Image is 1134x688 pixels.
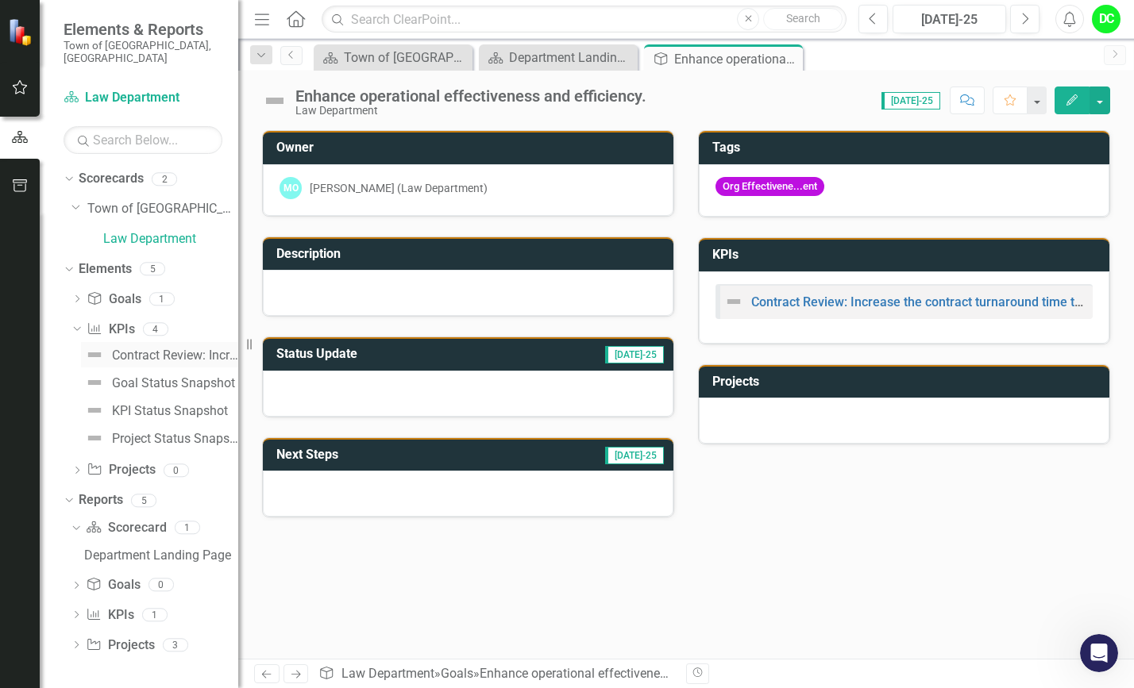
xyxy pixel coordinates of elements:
div: MO [280,177,302,199]
div: Town of [GEOGRAPHIC_DATA] Page [344,48,469,67]
a: Law Department [64,89,222,107]
a: Town of [GEOGRAPHIC_DATA] Page [318,48,469,67]
a: Town of [GEOGRAPHIC_DATA] [87,200,238,218]
div: All the automation tab is for Administrator user level, so you'll need to request a higher level. [25,382,248,429]
a: KPI Status Snapshot [81,398,228,423]
a: Goals [86,576,140,594]
div: so i would still ask my Administrator for access to the DL tab, correct? [70,461,292,492]
a: Elements [79,260,132,279]
a: Goal Status Snapshot [81,370,235,395]
img: Profile image for Fin [45,9,71,34]
div: 3 [163,638,188,651]
button: Send a message… [272,513,298,539]
input: Search ClearPoint... [322,6,847,33]
div: 5 [140,263,165,276]
div: Enhance operational effectiveness and efficiency. [674,49,799,69]
div: Department Landing Page [509,48,634,67]
div: Goal Status Snapshot [112,376,235,390]
a: Scorecard [86,519,166,537]
p: The team can also help [77,20,198,36]
button: Emoji picker [25,520,37,532]
div: [PERSON_NAME] (Law Department) [310,180,488,196]
div: Enhance operational effectiveness and efficiency. [480,666,756,681]
span: Org Effectivene...ent [715,177,824,197]
button: [DATE]-25 [893,5,1006,33]
h3: Projects [712,375,1101,389]
div: 1 [175,521,200,535]
h3: Owner [276,140,665,155]
a: Reports [79,491,123,509]
img: Not Defined [262,88,287,113]
div: so i would still ask my Administrator for access to the DL tab, correct? [57,452,305,502]
a: Contract Review: Increase the contract turnaround time to 90% [DATE] or less by [DATE]. [81,342,238,367]
img: Not Defined [724,292,743,311]
h3: Description [276,247,665,261]
span: [DATE]-25 [605,346,664,363]
a: KPIs [86,606,133,625]
a: Project Status Snapshot [81,425,238,451]
span: Elements & Reports [64,20,222,39]
a: Automation & Integration - Data Loader [25,286,247,314]
div: Jeff says… [13,373,305,452]
div: Diane says… [13,134,305,244]
a: Goals [441,666,473,681]
div: » » [318,665,674,683]
a: Projects [87,461,155,479]
textarea: Message… [13,486,304,513]
button: Upload attachment [75,520,88,532]
button: DC [1092,5,1120,33]
span: Search [786,12,820,25]
small: Town of [GEOGRAPHIC_DATA], [GEOGRAPHIC_DATA] [64,39,222,65]
span: [DATE]-25 [881,92,940,110]
img: ClearPoint Strategy [8,18,36,46]
div: Project Status Snapshot [112,432,238,446]
div: so what am i asking for? you say DL is for Administrator level but automation is connected to DL,... [70,144,292,221]
div: 0 [164,463,189,477]
div: Law Department [295,105,646,117]
a: Scorecards [79,170,144,188]
div: Contract Review: Increase the contract turnaround time to 90% [DATE] or less by [DATE]. [112,348,238,363]
div: Jeff says… [13,71,305,134]
h3: Next Steps [276,448,473,462]
div: You can use the next article for more information and better understanding on this topic: [25,253,248,315]
input: Search Below... [64,126,222,154]
img: Not Defined [85,429,104,448]
h3: KPIs [712,248,1101,262]
div: So you will not be able to get that as your actual user level. [25,81,248,112]
a: Department Landing Page [483,48,634,67]
div: All the automation tab is for Administrator user level, so you'll need to request a higher level. [13,373,260,439]
div: 0 [148,578,174,592]
a: Law Department [103,230,238,248]
a: Data Loader Webinar [25,317,143,329]
div: ​ [25,331,248,362]
a: Goals [87,290,141,309]
div: 1 [149,292,175,306]
img: Not Defined [85,401,104,420]
h1: Fin [77,8,96,20]
h3: Tags [712,140,1101,155]
button: Home [277,6,307,37]
div: 2 [152,172,177,186]
div: 1 [142,608,168,621]
a: Law Department [341,666,434,681]
button: Search [763,8,843,30]
div: Jeff says… [13,244,305,373]
button: go back [10,6,40,37]
div: Diane says… [13,452,305,514]
img: Not Defined [85,345,104,364]
div: Enhance operational effectiveness and efficiency. [295,87,646,105]
div: 4 [143,322,168,336]
h3: Status Update [276,347,499,361]
img: Not Defined [85,373,104,392]
div: You can use the next article for more information and better understanding on this topic:Automati... [13,244,260,371]
iframe: Intercom live chat [1080,634,1118,672]
a: KPIs [87,321,134,339]
div: [DATE]-25 [898,10,1001,29]
button: Gif picker [50,520,63,532]
span: [DATE]-25 [605,447,664,464]
a: Department Landing Page [80,543,238,568]
div: Department Landing Page [84,548,238,563]
div: So you will not be able to get that as your actual user level. [13,71,260,121]
a: Projects [86,636,154,655]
